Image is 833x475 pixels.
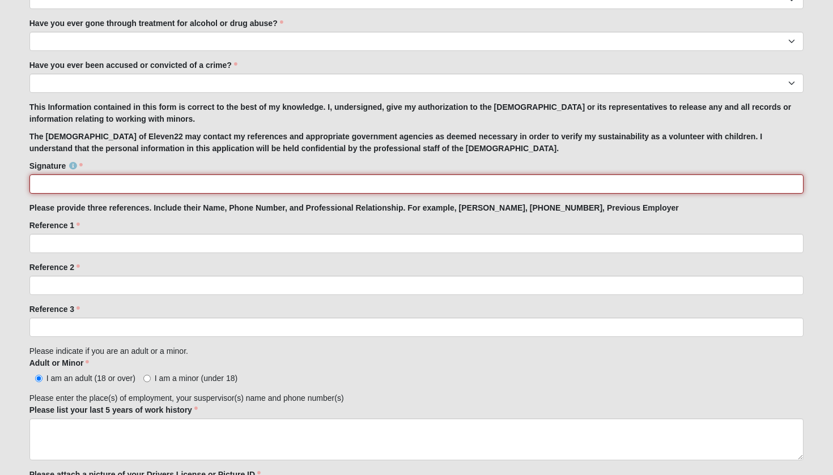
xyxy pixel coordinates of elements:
label: Reference 3 [29,303,80,315]
label: Reference 2 [29,262,80,273]
label: Adult or Minor [29,357,90,369]
input: I am an adult (18 or over) [35,375,42,382]
label: Have you ever gone through treatment for alcohol or drug abuse? [29,18,283,29]
strong: This Information contained in this form is correct to the best of my knowledge. I, undersigned, g... [29,102,792,123]
strong: Please provide three references. Include their Name, Phone Number, and Professional Relationship.... [29,203,679,212]
label: Reference 1 [29,220,80,231]
label: Have you ever been accused or convicted of a crime? [29,59,237,71]
span: I am an adult (18 or over) [46,374,135,383]
span: I am a minor (under 18) [155,374,237,383]
input: I am a minor (under 18) [143,375,151,382]
label: Signature [29,160,83,172]
strong: The [DEMOGRAPHIC_DATA] of Eleven22 may contact my references and appropriate government agencies ... [29,132,762,153]
label: Please list your last 5 years of work history [29,404,198,416]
